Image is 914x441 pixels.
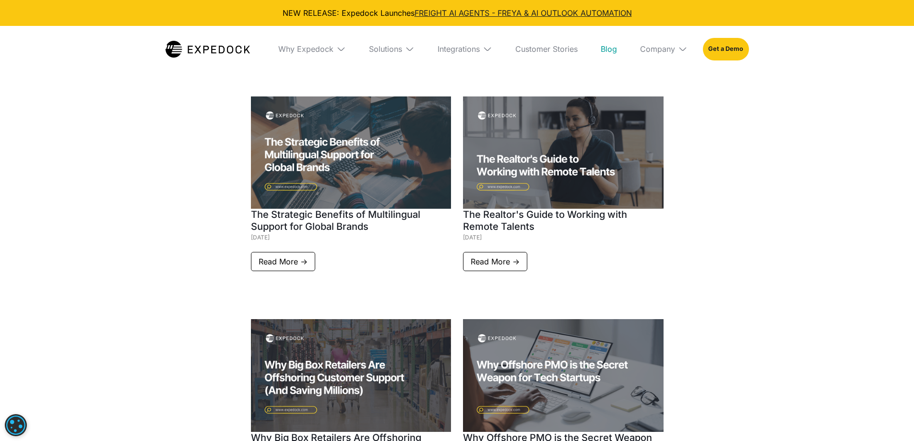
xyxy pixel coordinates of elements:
a: Read More -> [463,252,527,271]
a: FREIGHT AI AGENTS - FREYA & AI OUTLOOK AUTOMATION [415,8,632,18]
div: Company [640,44,675,54]
div: Solutions [361,26,422,72]
a: Customer Stories [508,26,585,72]
a: Read More -> [251,252,315,271]
div: NEW RELEASE: Expedock Launches [8,8,906,18]
div: Integrations [438,44,480,54]
div: Why Expedock [271,26,354,72]
div: [DATE] [251,233,451,242]
div: Why Expedock [278,44,333,54]
a: Blog [593,26,625,72]
div: [DATE] [463,233,664,242]
div: Company [632,26,695,72]
h1: The Realtor's Guide to Working with Remote Talents [463,209,664,233]
a: Get a Demo [703,38,748,60]
h1: The Strategic Benefits of Multilingual Support for Global Brands [251,209,451,233]
div: Solutions [369,44,402,54]
iframe: Chat Widget [866,395,914,441]
div: Integrations [430,26,500,72]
